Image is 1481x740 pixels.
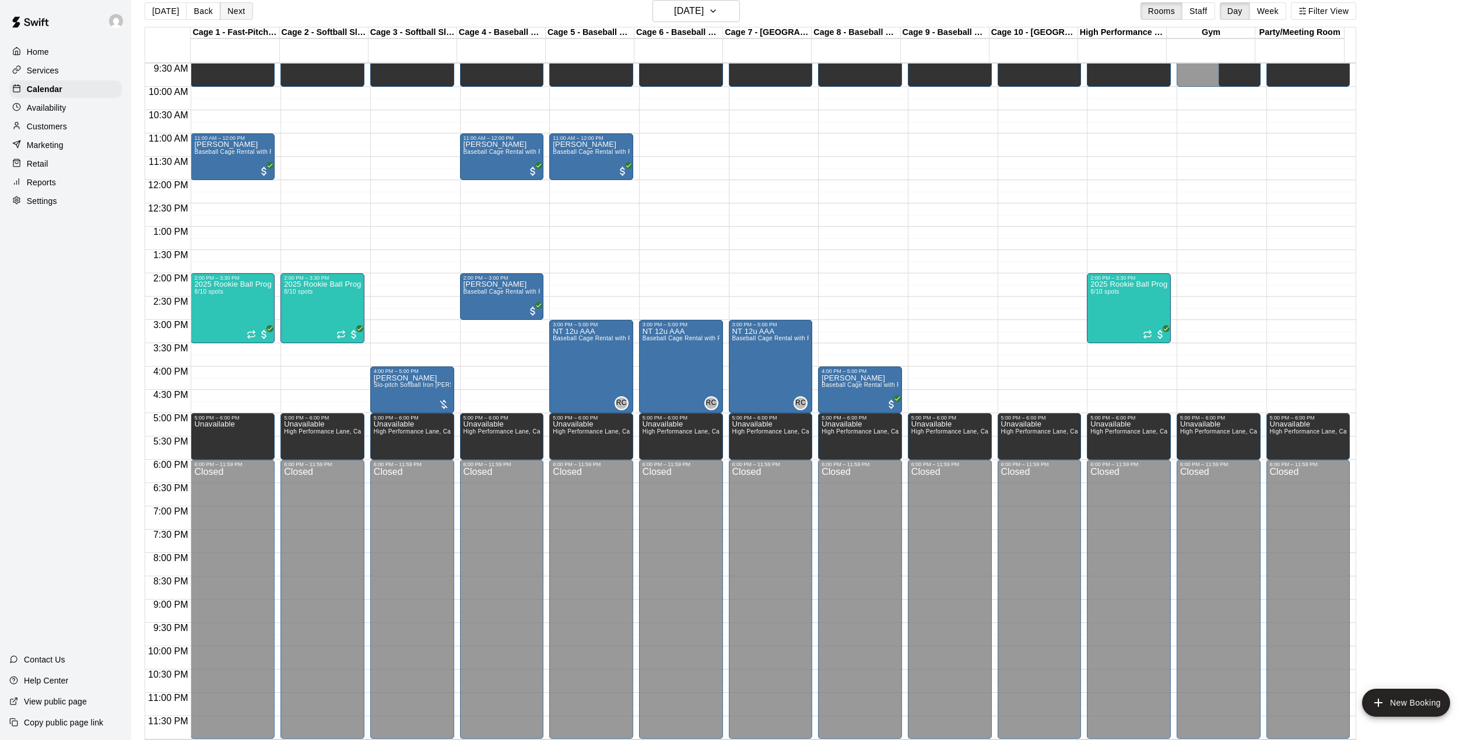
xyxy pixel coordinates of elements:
span: All customers have paid [348,329,360,340]
div: 4:00 PM – 5:00 PM: Slo-pitch Softball Iron Mike Machine - Cage 3 (4 People Maximum!) [370,367,454,413]
div: 6:00 PM – 11:59 PM [374,461,451,467]
p: Marketing [27,139,64,151]
div: 6:00 PM – 11:59 PM: Closed [549,460,633,739]
span: All customers have paid [258,329,270,340]
div: 5:00 PM – 6:00 PM: Unavailable [1087,413,1171,460]
div: Marketing [9,136,122,154]
span: Baseball Cage Rental with Pitching Machine (4 People Maximum!) [464,288,647,295]
span: 4:30 PM [150,390,191,400]
span: Raf Choudhury [798,396,808,410]
div: Cage 2 - Softball Slo-pitch Iron [PERSON_NAME] & Hack Attack Baseball Pitching Machine [280,27,369,38]
div: 5:00 PM – 6:00 PM [732,415,809,421]
div: 4:00 PM – 5:00 PM [822,368,899,374]
a: Home [9,43,122,61]
span: Baseball Cage Rental with Pitching Machine (4 People Maximum!) [553,335,736,341]
div: 3:00 PM – 5:00 PM [732,322,809,327]
div: Services [9,62,122,79]
div: 5:00 PM – 6:00 PM [553,415,630,421]
button: Day [1220,2,1250,20]
button: add [1362,689,1450,717]
span: Recurring event [336,330,346,339]
span: 8:00 PM [150,553,191,563]
span: All customers have paid [527,305,539,317]
div: 5:00 PM – 6:00 PM: Unavailable [729,413,813,460]
span: 9:30 PM [150,623,191,633]
span: Baseball Cage Rental with Pitching Machine (4 People Maximum!) [732,335,916,341]
div: 2:00 PM – 3:00 PM [464,275,541,281]
p: Contact Us [24,654,65,665]
div: Cage 4 - Baseball Pitching Machine [457,27,546,38]
span: 7:30 PM [150,530,191,540]
div: 4:00 PM – 5:00 PM: Krystal Zhao [818,367,902,413]
div: 6:00 PM – 11:59 PM: Closed [1087,460,1171,739]
span: 4:00 PM [150,367,191,376]
div: 3:00 PM – 5:00 PM: NT 12u AAA [639,320,723,413]
div: 2:00 PM – 3:30 PM: 2025 Rookie Ball Program-Phase 1 [191,273,275,343]
span: 8/10 spots filled [194,288,223,295]
div: 6:00 PM – 11:59 PM: Closed [1266,460,1350,739]
div: 9:00 AM – 10:00 AM: Unavailable [191,40,275,87]
span: 7:00 PM [150,506,191,516]
div: 11:00 AM – 12:00 PM: Lawrence Kwan [191,133,275,180]
span: 8/10 spots filled [1090,288,1119,295]
span: All customers have paid [886,399,897,410]
div: 5:00 PM – 6:00 PM [1001,415,1078,421]
p: Calendar [27,83,62,95]
span: Raf Choudhury [709,396,718,410]
span: 3:00 PM [150,320,191,330]
span: Baseball Cage Rental with Pitching Machine (4 People Maximum!) [464,149,647,155]
div: 6:00 PM – 11:59 PM: Closed [729,460,813,739]
span: Slo-pitch Softball Iron [PERSON_NAME] Machine - Cage 3 (4 People Maximum!) [374,382,598,388]
div: 2:00 PM – 3:30 PM [1090,275,1167,281]
div: 5:00 PM – 6:00 PM: Unavailable [370,413,454,460]
div: 5:00 PM – 6:00 PM: Unavailable [280,413,364,460]
div: 5:00 PM – 6:00 PM: Unavailable [639,413,723,460]
div: 6:00 PM – 11:59 PM: Closed [191,460,275,739]
div: 2:00 PM – 3:30 PM: 2025 Rookie Ball Program-Phase 1 [1087,273,1171,343]
div: 2:00 PM – 3:00 PM: Xenia Ligeros-Aziz [460,273,544,320]
button: Filter View [1291,2,1356,20]
div: 5:00 PM – 6:00 PM [1090,415,1167,421]
div: 9:00 AM – 10:00 AM: Unavailable [460,40,544,87]
div: 6:00 PM – 11:59 PM [1090,461,1167,467]
span: 5:00 PM [150,413,191,423]
div: 9:00 AM – 10:00 AM: Unavailable [908,40,992,87]
div: 5:00 PM – 6:00 PM [822,415,899,421]
div: 5:00 PM – 6:00 PM: Unavailable [1266,413,1350,460]
div: 5:00 PM – 6:00 PM [1180,415,1257,421]
div: Cage 9 - Baseball Pitching Machine / [GEOGRAPHIC_DATA] [901,27,989,38]
span: Raf Choudhury [619,396,629,410]
div: Cage 3 - Softball Slo-pitch Iron [PERSON_NAME] & Baseball Pitching Machine [369,27,457,38]
div: 6:00 PM – 11:59 PM: Closed [998,460,1082,739]
span: Baseball Cage Rental with Pitching Machine (4 People Maximum!) [553,149,736,155]
span: 10:30 AM [146,110,191,120]
div: 6:00 PM – 11:59 PM: Closed [370,460,454,739]
div: 6:00 PM – 11:59 PM [553,461,630,467]
div: 6:00 PM – 11:59 PM [822,461,899,467]
span: 12:30 PM [145,203,191,213]
div: Joe Florio [107,9,131,33]
div: Cage 7 - [GEOGRAPHIC_DATA] [723,27,812,38]
div: 6:00 PM – 11:59 PM: Closed [460,460,544,739]
span: 10:00 PM [145,646,191,656]
button: [DATE] [145,2,187,20]
div: Settings [9,192,122,210]
div: Party/Meeting Room [1255,27,1344,38]
div: 2:00 PM – 3:30 PM: 2025 Rookie Ball Program-Phase 1 [280,273,364,343]
span: 2:00 PM [150,273,191,283]
div: 5:00 PM – 6:00 PM: Unavailable [460,413,544,460]
span: 11:30 PM [145,716,191,726]
span: All customers have paid [258,165,270,177]
a: Calendar [9,80,122,98]
p: Services [27,65,59,76]
p: Settings [27,195,57,207]
div: 9:00 AM – 10:00 AM: Unavailable [549,40,633,87]
div: 9:00 AM – 10:00 AM: Unavailable [1266,40,1350,87]
div: 2:00 PM – 3:30 PM [284,275,361,281]
button: Staff [1182,2,1215,20]
p: Home [27,46,49,58]
div: Cage 10 - [GEOGRAPHIC_DATA] [989,27,1078,38]
div: 4:00 PM – 5:00 PM [374,368,451,374]
div: 5:00 PM – 6:00 PM: Unavailable [998,413,1082,460]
